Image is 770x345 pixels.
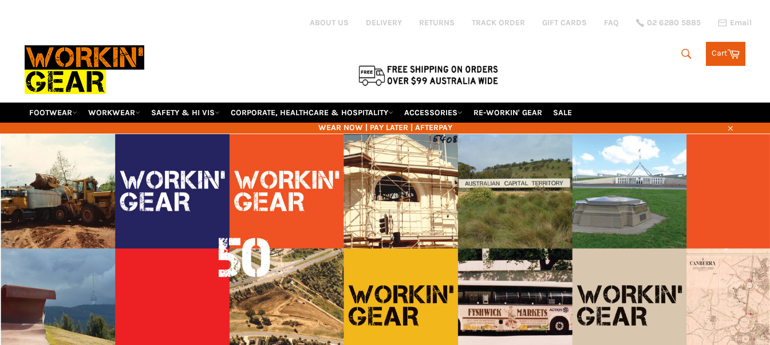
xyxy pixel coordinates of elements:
a: Email [718,18,752,28]
a: CORPORATE, HEALTHCARE & HOSPITALITY [226,103,398,123]
a: SALE [548,103,576,123]
a: TRACK ORDER [472,17,525,28]
a: ABOUT US [310,17,349,28]
a: FOOTWEAR [25,103,82,123]
span: 02 6280 5885 [647,19,701,27]
span: Email [730,19,752,27]
a: RE-WORKIN' GEAR [469,103,547,123]
a: 02 6280 5885 [636,19,701,27]
a: WORKWEAR [84,103,145,123]
a: FAQ [604,17,619,28]
a: ACCESSORIES [400,103,467,123]
a: Cart [706,42,745,66]
span: WEAR NOW | PAY LATER | AFTERPAY [25,122,746,133]
img: Flat $9.95 shipping Australia wide [357,63,500,87]
a: DELIVERY [366,17,402,28]
img: Workin Gear leaders in Workwear, Safety Boots, PPE, Uniforms. Australia's No.1 in Workwear [25,37,144,102]
a: RETURNS [419,17,455,28]
a: SAFETY & HI VIS [147,103,224,123]
a: GIFT CARDS [542,17,587,28]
